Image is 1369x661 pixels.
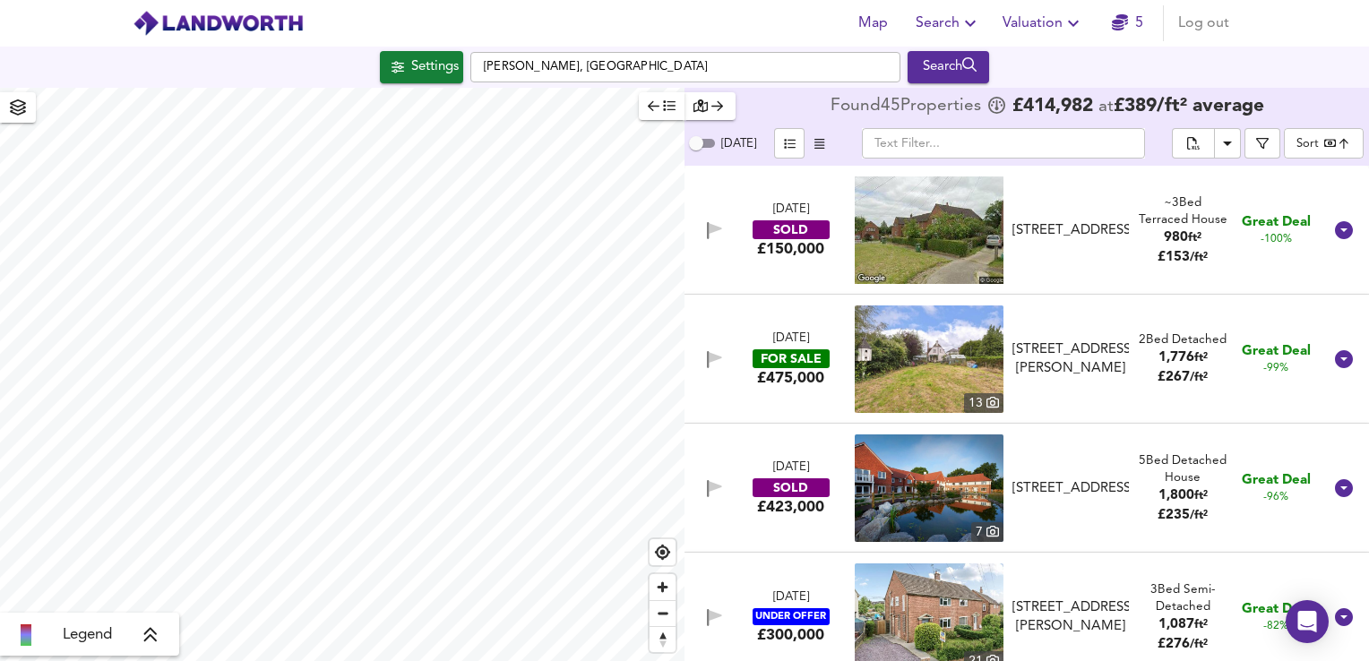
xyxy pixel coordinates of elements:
[855,434,1003,542] a: property thumbnail 7
[1003,11,1084,36] span: Valuation
[753,220,830,239] div: SOLD
[1098,99,1114,116] span: at
[1263,361,1288,376] span: -99%
[470,52,900,82] input: Enter a location...
[650,627,676,652] span: Reset bearing to north
[684,424,1369,553] div: [DATE]SOLD£423,000 property thumbnail 7 [STREET_ADDRESS]5Bed Detached House1,800ft²£235/ft² Great...
[1284,128,1364,159] div: Sort
[1158,509,1208,522] span: £ 235
[855,176,1003,284] img: streetview
[844,5,901,41] button: Map
[1139,194,1227,229] div: Terraced House
[1112,11,1143,36] a: 5
[1158,489,1194,502] span: 1,800
[773,202,809,219] div: [DATE]
[1194,352,1208,364] span: ft²
[1263,490,1288,505] span: -96%
[1164,231,1188,245] span: 980
[971,522,1003,542] div: 7
[773,330,809,348] div: [DATE]
[757,625,824,645] div: £300,000
[1333,219,1355,241] svg: Show Details
[1263,619,1288,634] span: -82%
[1005,479,1136,498] div: 23 Roundel Way, TN12 9TW
[1012,340,1129,379] div: [STREET_ADDRESS][PERSON_NAME]
[1194,619,1208,631] span: ft²
[1012,98,1093,116] span: £ 414,982
[1333,606,1355,628] svg: Show Details
[964,393,1003,413] div: 13
[1012,221,1129,240] div: [STREET_ADDRESS]
[862,128,1145,159] input: Text Filter...
[1190,639,1208,650] span: / ft²
[757,239,824,259] div: £150,000
[650,601,676,626] span: Zoom out
[411,56,459,79] div: Settings
[1242,600,1311,619] span: Great Deal
[1242,471,1311,490] span: Great Deal
[908,5,988,41] button: Search
[1136,581,1229,616] div: 3 Bed Semi-Detached
[1333,348,1355,370] svg: Show Details
[650,600,676,626] button: Zoom out
[1190,252,1208,263] span: / ft²
[916,11,981,36] span: Search
[912,56,985,79] div: Search
[753,349,830,368] div: FOR SALE
[1158,371,1208,384] span: £ 267
[757,497,824,517] div: £423,000
[855,305,1003,413] a: property thumbnail 13
[1012,598,1129,637] div: [STREET_ADDRESS][PERSON_NAME]
[773,589,809,606] div: [DATE]
[995,5,1091,41] button: Valuation
[1286,600,1329,643] div: Open Intercom Messenger
[1114,97,1264,116] span: £ 389 / ft² average
[1190,372,1208,383] span: / ft²
[1005,598,1136,637] div: Chantry Road, Marden, Tonbridge, TN12 9HU
[908,51,989,83] div: Run Your Search
[1242,213,1311,232] span: Great Deal
[1194,490,1208,502] span: ft²
[753,608,830,625] div: UNDER OFFER
[380,51,463,83] div: Click to configure Search Settings
[1190,510,1208,521] span: / ft²
[1178,11,1229,36] span: Log out
[133,10,304,37] img: logo
[855,305,1003,413] img: property thumbnail
[1012,479,1129,498] div: [STREET_ADDRESS]
[1242,342,1311,361] span: Great Deal
[773,459,809,476] div: [DATE]
[1171,5,1236,41] button: Log out
[721,138,756,150] span: [DATE]
[63,624,112,646] span: Legend
[1172,128,1241,159] div: split button
[380,51,463,83] button: Settings
[1139,331,1227,348] div: 2 Bed Detached
[650,574,676,600] button: Zoom in
[1136,452,1229,487] div: 5 Bed Detached House
[684,295,1369,424] div: [DATE]FOR SALE£475,000 property thumbnail 13 [STREET_ADDRESS][PERSON_NAME]2Bed Detached1,776ft²£2...
[684,166,1369,295] div: [DATE]SOLD£150,000 [STREET_ADDRESS]~3Bed Terraced House980ft²£153/ft² Great Deal-100%
[1005,340,1136,379] div: Goudhurst Road, Marden, Tonbridge, TN12 9JT
[1005,221,1136,240] div: 14 Chantry Road, TN12 9HT
[1214,128,1241,159] button: Download Results
[1188,232,1201,244] span: ft²
[650,539,676,565] button: Find my location
[908,51,989,83] button: Search
[757,368,824,388] div: £475,000
[1296,135,1319,152] div: Sort
[1158,638,1208,651] span: £ 276
[1158,351,1194,365] span: 1,776
[1333,477,1355,499] svg: Show Details
[753,478,830,497] div: SOLD
[1139,194,1227,211] div: We've estimated the total number of bedrooms from EPC data (6 heated rooms)
[855,434,1003,542] img: property thumbnail
[650,626,676,652] button: Reset bearing to north
[1158,251,1208,264] span: £ 153
[1261,232,1292,247] span: -100%
[1098,5,1156,41] button: 5
[851,11,894,36] span: Map
[1158,618,1194,631] span: 1,087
